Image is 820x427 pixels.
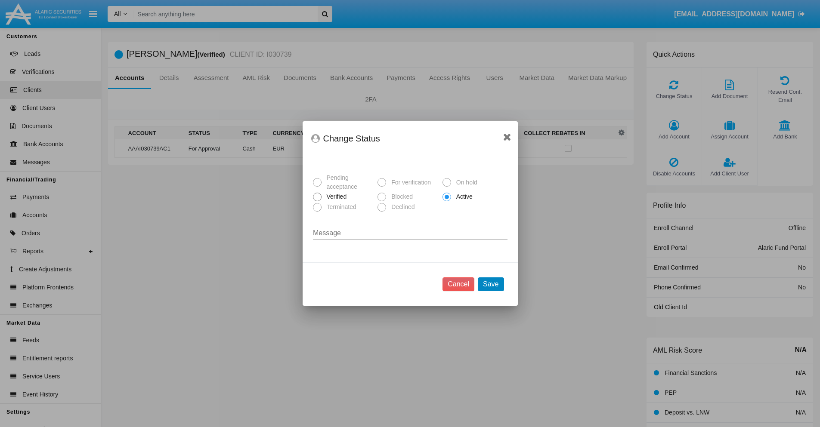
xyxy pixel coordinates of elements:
[386,203,417,212] span: Declined
[386,178,433,187] span: For verification
[322,203,359,212] span: Terminated
[451,178,480,187] span: On hold
[451,192,475,201] span: Active
[322,173,374,191] span: Pending acceptance
[442,277,474,291] button: Cancel
[478,277,504,291] button: Save
[322,192,349,201] span: Verified
[311,132,509,145] div: Change Status
[386,192,415,201] span: Blocked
